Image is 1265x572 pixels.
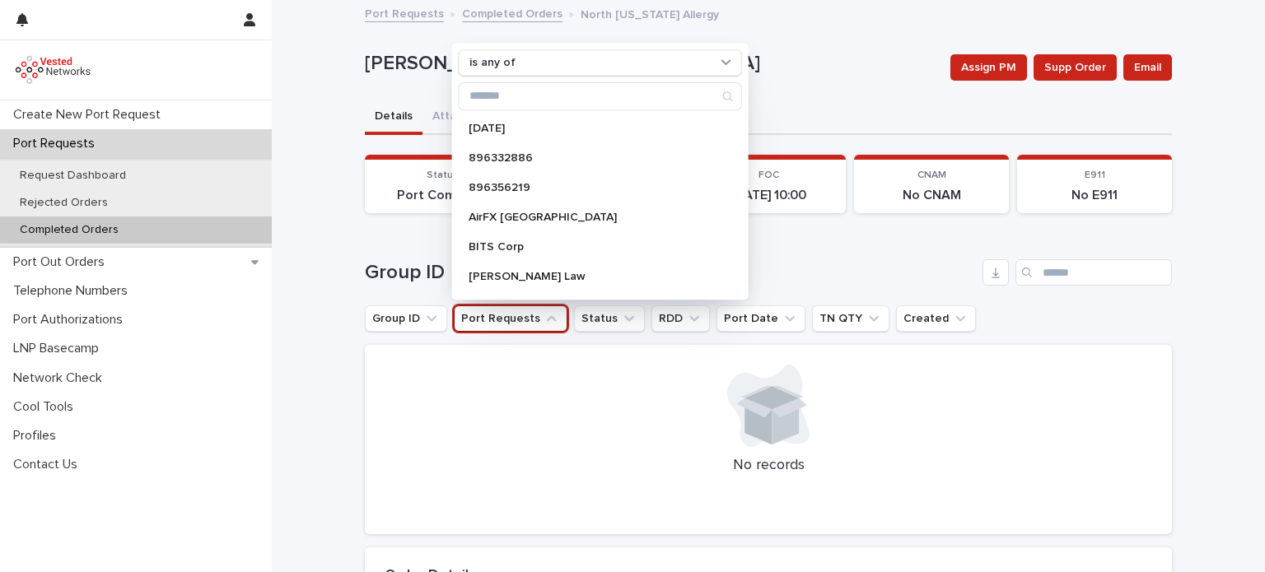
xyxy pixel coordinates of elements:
p: is any of [469,56,516,70]
span: E911 [1085,170,1105,180]
p: Completed Orders [7,223,132,237]
p: Telephone Numbers [7,283,141,299]
input: Search [1015,259,1172,286]
span: Supp Order [1044,59,1106,76]
button: Assign PM [950,54,1027,81]
p: Request Dashboard [7,169,139,183]
p: Port Out Orders [7,254,118,270]
span: Email [1134,59,1161,76]
span: CNAM [917,170,946,180]
input: Search [460,83,741,109]
button: Port Date [717,305,805,332]
p: [DATE] 10:00 [701,188,836,203]
p: [PERSON_NAME] MD, [GEOGRAPHIC_DATA] [365,52,937,76]
p: Profiles [7,428,69,444]
p: No CNAM [864,188,999,203]
p: Rejected Orders [7,196,121,210]
p: North [US_STATE] Allergy [581,4,719,22]
span: Status [427,170,458,180]
button: Group ID [365,305,447,332]
p: No E911 [1027,188,1162,203]
p: LNP Basecamp [7,341,112,356]
p: AirFX [GEOGRAPHIC_DATA] [469,212,716,223]
div: Search [459,82,742,110]
button: Details [365,100,422,135]
button: Email [1123,54,1172,81]
button: RDD [651,305,710,332]
button: Created [896,305,976,332]
p: No records [385,457,1152,475]
button: Status [574,305,645,332]
p: Port Complete [375,188,510,203]
h1: Group ID [365,261,976,285]
p: Port Requests [7,136,108,151]
img: vxlBWb1LRgmsbg0j7G8f [13,53,93,86]
p: Network Check [7,370,115,386]
p: Contact Us [7,457,91,472]
span: FOC [759,170,779,180]
button: Supp Order [1034,54,1117,81]
p: Cool Tools [7,399,86,415]
p: [DATE] [469,123,716,134]
button: TN QTY [812,305,889,332]
p: [PERSON_NAME] Law [469,271,716,282]
a: Completed Orders [462,3,562,22]
p: 896356219 [469,182,716,193]
button: Attachments [422,100,512,135]
span: Assign PM [961,59,1016,76]
button: Port Requests [454,305,567,332]
p: Create New Port Request [7,107,174,123]
p: BITS Corp [469,241,716,253]
p: Port Authorizations [7,312,136,328]
a: Port Requests [365,3,444,22]
p: 896332886 [469,152,716,164]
